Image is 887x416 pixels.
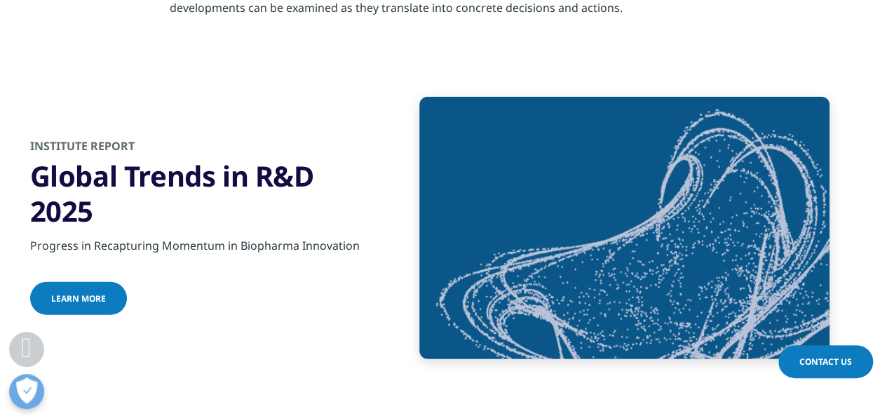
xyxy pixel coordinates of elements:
div: Progress in Recapturing Momentum in Biopharma Innovation [30,229,370,254]
a: Learn more [30,282,127,315]
h2: Institute Report [30,138,370,159]
a: Contact Us [778,345,873,378]
span: Learn more [51,293,106,304]
h3: Global Trends in R&D 2025 [30,159,370,229]
button: 打开偏好 [9,374,44,409]
span: Contact Us [799,356,852,368]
